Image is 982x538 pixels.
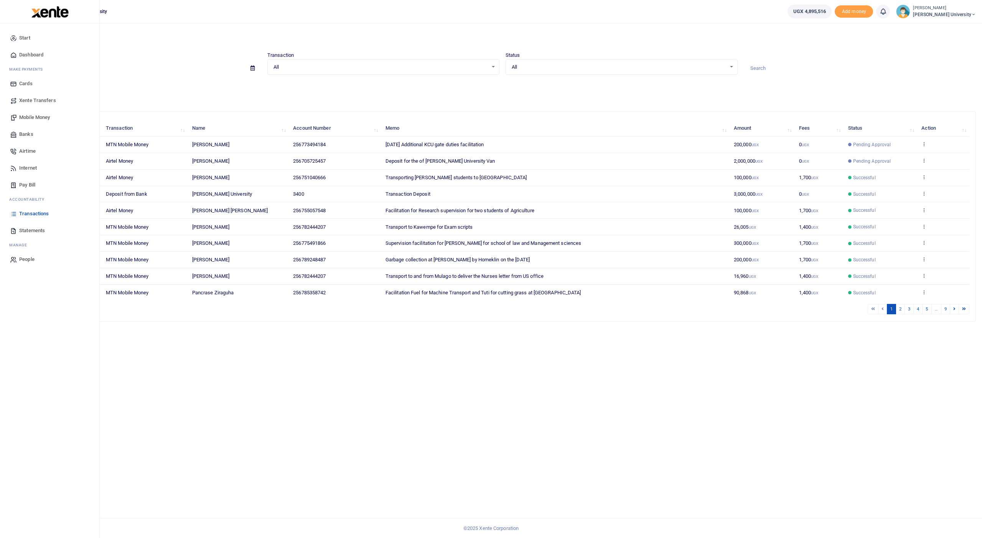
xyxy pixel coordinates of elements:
[31,8,69,14] a: logo-small logo-large logo-large
[853,207,876,214] span: Successful
[106,142,149,147] span: MTN Mobile Money
[29,84,976,92] p: Download
[386,257,530,262] span: Garbage collection at [PERSON_NAME] by Homeklin on the [DATE]
[386,208,534,213] span: Facilitation for Research supervision for two students of Agriculture
[381,120,730,137] th: Memo: activate to sort column ascending
[730,120,795,137] th: Amount: activate to sort column ascending
[6,205,93,222] a: Transactions
[19,181,35,189] span: Pay Bill
[811,291,818,295] small: UGX
[853,158,891,165] span: Pending Approval
[293,273,326,279] span: 256782444207
[386,191,430,197] span: Transaction Deposit
[6,75,93,92] a: Cards
[19,147,36,155] span: Airtime
[293,208,326,213] span: 256755057548
[853,141,891,148] span: Pending Approval
[19,164,37,172] span: Internet
[267,51,294,59] label: Transaction
[106,175,133,180] span: Airtel Money
[506,51,520,59] label: Status
[19,130,33,138] span: Banks
[734,208,759,213] span: 100,000
[192,142,229,147] span: [PERSON_NAME]
[853,273,876,280] span: Successful
[799,224,819,230] span: 1,400
[274,63,488,71] span: All
[192,240,229,246] span: [PERSON_NAME]
[19,114,50,121] span: Mobile Money
[799,175,819,180] span: 1,700
[784,5,835,18] li: Wallet ballance
[751,176,759,180] small: UGX
[853,256,876,263] span: Successful
[6,109,93,126] a: Mobile Money
[6,143,93,160] a: Airtime
[799,158,809,164] span: 0
[19,256,35,263] span: People
[811,241,818,246] small: UGX
[289,120,381,137] th: Account Number: activate to sort column ascending
[15,196,44,202] span: countability
[19,97,56,104] span: Xente Transfers
[755,159,763,163] small: UGX
[799,240,819,246] span: 1,700
[386,175,527,180] span: Transporting [PERSON_NAME] students to [GEOGRAPHIC_DATA]
[106,208,133,213] span: Airtel Money
[853,191,876,198] span: Successful
[293,240,326,246] span: 256775491866
[749,291,756,295] small: UGX
[941,304,950,314] a: 9
[6,177,93,193] a: Pay Bill
[188,120,289,137] th: Name: activate to sort column ascending
[106,273,149,279] span: MTN Mobile Money
[6,46,93,63] a: Dashboard
[853,223,876,230] span: Successful
[835,8,873,14] a: Add money
[751,209,759,213] small: UGX
[36,303,422,315] div: Showing 1 to 10 of 85 entries
[734,273,756,279] span: 16,960
[835,5,873,18] span: Add money
[293,224,326,230] span: 256782444207
[386,142,484,147] span: [DATE] Additional KCU gate duties facilitation
[749,225,756,229] small: UGX
[192,224,229,230] span: [PERSON_NAME]
[917,120,969,137] th: Action: activate to sort column ascending
[13,66,43,72] span: ake Payments
[19,34,30,42] span: Start
[751,241,759,246] small: UGX
[799,273,819,279] span: 1,400
[192,158,229,164] span: [PERSON_NAME]
[192,208,268,213] span: [PERSON_NAME] [PERSON_NAME]
[744,62,976,75] input: Search
[802,192,809,196] small: UGX
[6,126,93,143] a: Banks
[913,304,923,314] a: 4
[853,240,876,247] span: Successful
[293,175,326,180] span: 256751040666
[811,274,818,279] small: UGX
[853,174,876,181] span: Successful
[734,224,756,230] span: 26,005
[6,251,93,268] a: People
[293,191,304,197] span: 3400
[293,257,326,262] span: 256789248487
[6,92,93,109] a: Xente Transfers
[6,63,93,75] li: M
[734,175,759,180] span: 100,000
[749,274,756,279] small: UGX
[751,143,759,147] small: UGX
[31,6,69,18] img: logo-large
[799,290,819,295] span: 1,400
[29,33,976,41] h4: Transactions
[29,62,244,75] input: select period
[799,191,809,197] span: 0
[293,142,326,147] span: 256773494184
[386,158,495,164] span: Deposit for the of [PERSON_NAME] University Van
[802,159,809,163] small: UGX
[811,209,818,213] small: UGX
[512,63,726,71] span: All
[192,191,252,197] span: [PERSON_NAME] University
[386,240,581,246] span: Supervision facilitation for [PERSON_NAME] for school of law and Management sciences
